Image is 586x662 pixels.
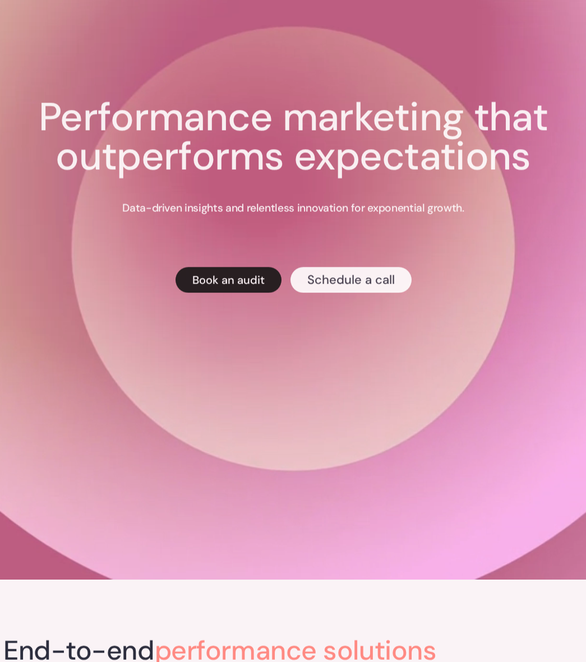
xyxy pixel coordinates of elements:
[290,267,411,293] a: Schedule a call
[122,201,464,216] p: Data-driven insights and relentless innovation for exponential growth.
[175,267,281,293] a: Book an audit
[3,98,583,177] h1: Performance marketing that outperforms expectations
